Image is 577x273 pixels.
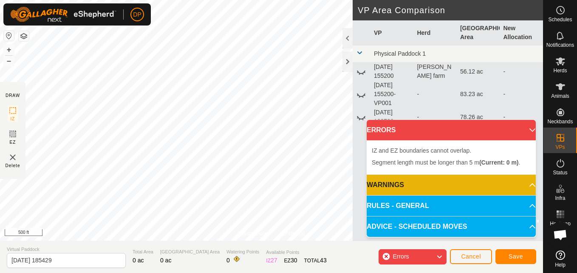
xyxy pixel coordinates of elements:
div: DRAW [6,92,20,99]
div: - [417,113,453,122]
td: [DATE] 183730 [371,108,414,126]
span: IZ and EZ boundaries cannot overlap. [372,147,471,154]
button: – [4,56,14,66]
td: - [500,81,543,108]
p-accordion-content: ERRORS [367,140,536,174]
button: Map Layers [19,31,29,41]
span: Segment length must be longer than 5 m . [372,159,520,166]
p-accordion-header: ADVICE - SCHEDULED MOVES [367,216,536,237]
span: Neckbands [547,119,573,124]
span: Cancel [461,253,481,260]
span: DP [133,10,141,19]
span: Physical Paddock 1 [374,50,426,57]
a: Help [543,247,577,271]
span: 0 ac [133,257,144,264]
th: VP [371,20,414,45]
span: 0 [226,257,230,264]
span: Help [555,262,566,267]
a: Privacy Policy [238,230,270,237]
div: - [417,90,453,99]
div: TOTAL [304,256,327,265]
span: EZ [10,139,16,145]
span: Virtual Paddock [7,246,126,253]
span: Animals [551,94,569,99]
span: 27 [271,257,277,264]
span: Watering Points [226,248,259,256]
th: [GEOGRAPHIC_DATA] Area [457,20,500,45]
p-accordion-header: RULES - GENERAL [367,196,536,216]
span: Heatmap [550,221,571,226]
span: Errors [393,253,409,260]
td: - [500,63,543,81]
span: IZ [11,116,15,122]
span: WARNINGS [367,180,404,190]
h2: VP Area Comparison [358,5,543,15]
img: VP [8,152,18,162]
span: Delete [6,162,20,169]
td: [DATE] 155200 [371,63,414,81]
span: [GEOGRAPHIC_DATA] Area [160,248,220,256]
div: IZ [266,256,277,265]
p-accordion-header: WARNINGS [367,175,536,195]
div: EZ [284,256,297,265]
span: Infra [555,196,565,201]
button: Save [495,249,536,264]
td: 83.23 ac [457,81,500,108]
span: Schedules [548,17,572,22]
span: 43 [320,257,327,264]
td: [DATE] 155200-VP001 [371,81,414,108]
span: ADVICE - SCHEDULED MOVES [367,222,467,232]
p-accordion-header: ERRORS [367,120,536,140]
div: Open chat [548,222,573,247]
span: Herds [553,68,567,73]
b: (Current: 0 m) [479,159,519,166]
td: 78.26 ac [457,108,500,126]
span: Save [509,253,523,260]
div: [PERSON_NAME] farm [417,63,453,80]
img: Gallagher Logo [10,7,116,22]
span: Total Area [133,248,153,256]
span: Available Points [266,249,326,256]
span: 30 [291,257,297,264]
span: ERRORS [367,125,396,135]
th: Herd [413,20,457,45]
button: + [4,45,14,55]
span: VPs [555,145,565,150]
th: New Allocation [500,20,543,45]
button: Reset Map [4,31,14,41]
button: Cancel [450,249,492,264]
span: Status [553,170,567,175]
td: 56.12 ac [457,63,500,81]
span: RULES - GENERAL [367,201,429,211]
td: - [500,108,543,126]
span: Notifications [546,43,574,48]
span: 0 ac [160,257,171,264]
a: Contact Us [280,230,305,237]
